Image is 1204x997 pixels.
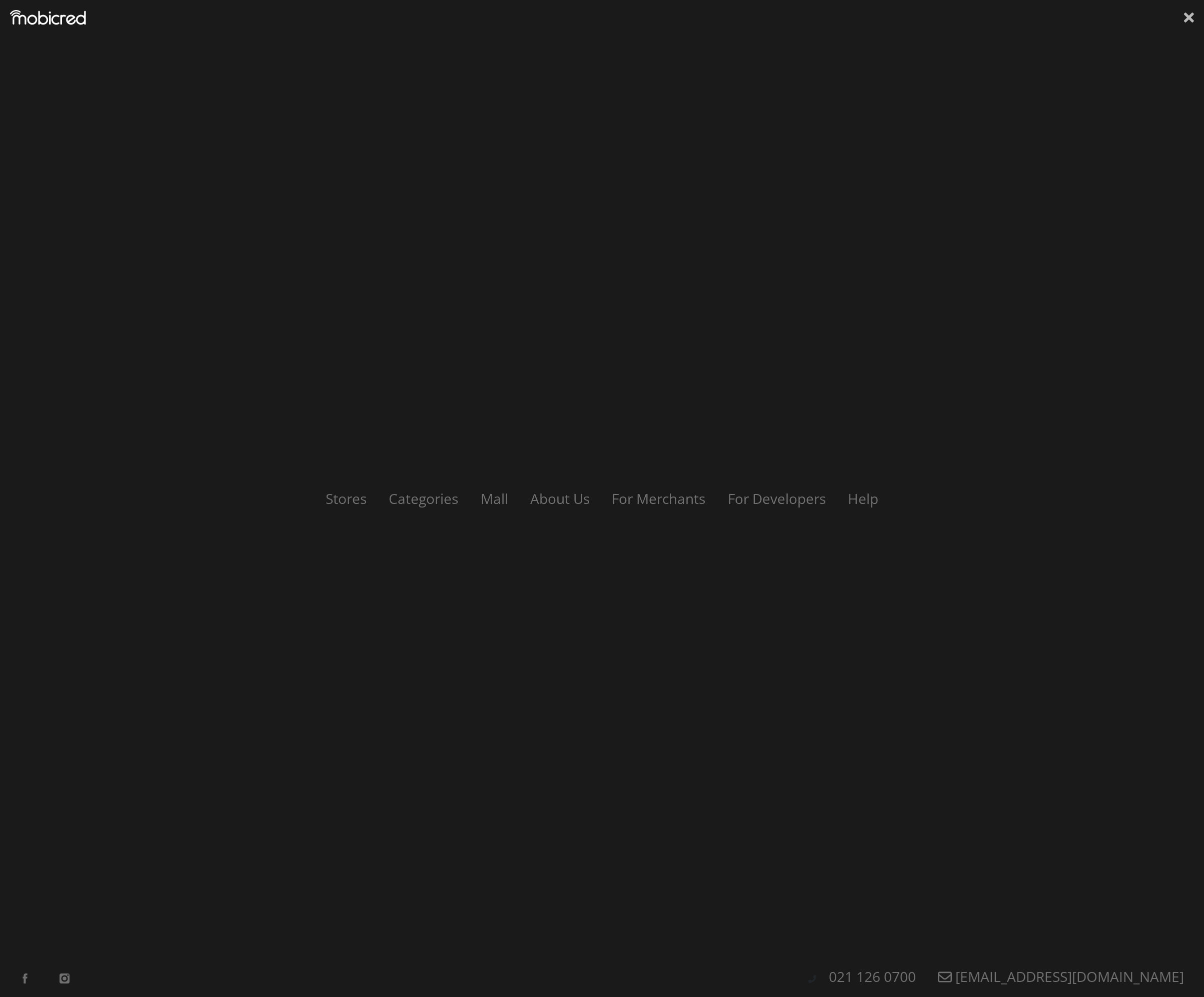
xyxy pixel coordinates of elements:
[718,489,836,508] a: For Developers
[471,489,518,508] a: Mall
[520,489,600,508] a: About Us
[928,967,1194,986] a: [EMAIL_ADDRESS][DOMAIN_NAME]
[379,489,468,508] a: Categories
[602,489,715,508] a: For Merchants
[838,489,888,508] a: Help
[819,967,926,986] a: 021 126 0700
[10,10,86,25] img: Mobicred
[316,489,377,508] a: Stores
